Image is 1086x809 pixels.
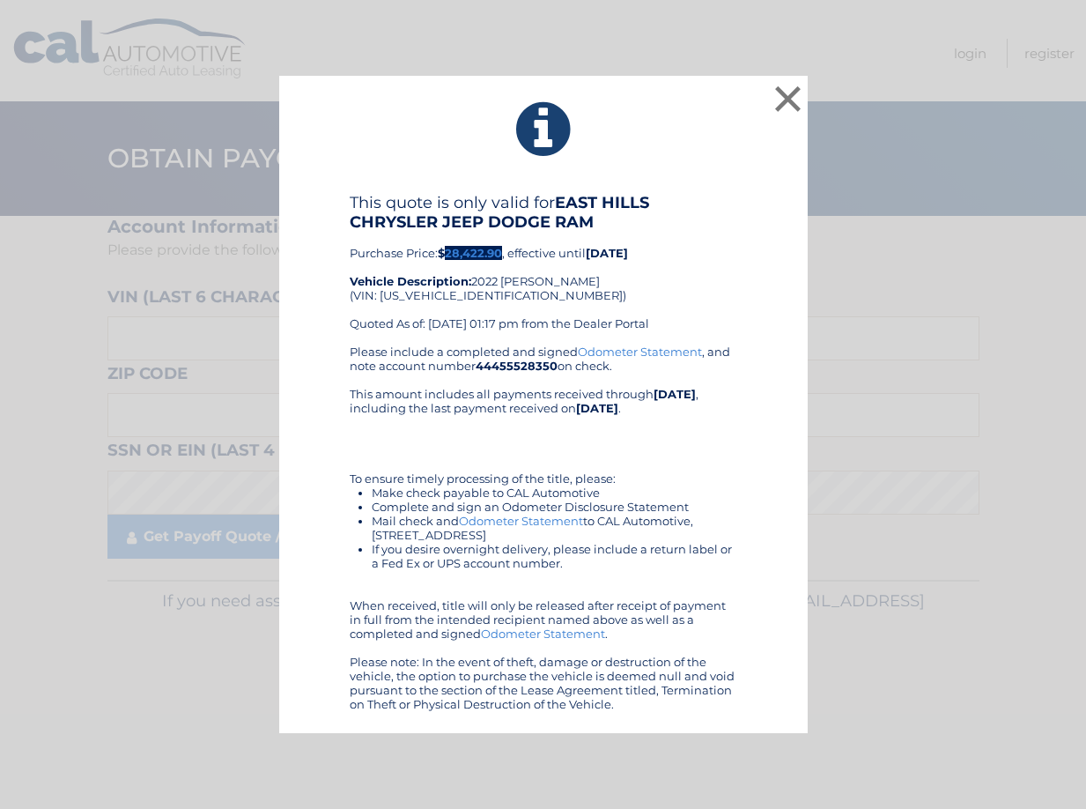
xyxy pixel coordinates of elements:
li: Make check payable to CAL Automotive [372,486,737,500]
b: EAST HILLS CHRYSLER JEEP DODGE RAM [350,193,649,232]
b: 44455528350 [476,359,558,373]
div: Please include a completed and signed , and note account number on check. This amount includes al... [350,345,737,711]
b: $28,422.90 [438,246,502,260]
div: Purchase Price: , effective until 2022 [PERSON_NAME] (VIN: [US_VEHICLE_IDENTIFICATION_NUMBER]) Qu... [350,193,737,345]
li: If you desire overnight delivery, please include a return label or a Fed Ex or UPS account number. [372,542,737,570]
h4: This quote is only valid for [350,193,737,232]
strong: Vehicle Description: [350,274,471,288]
a: Odometer Statement [481,627,605,641]
b: [DATE] [576,401,618,415]
li: Complete and sign an Odometer Disclosure Statement [372,500,737,514]
button: × [771,81,806,116]
b: [DATE] [586,246,628,260]
a: Odometer Statement [578,345,702,359]
li: Mail check and to CAL Automotive, [STREET_ADDRESS] [372,514,737,542]
a: Odometer Statement [459,514,583,528]
b: [DATE] [654,387,696,401]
